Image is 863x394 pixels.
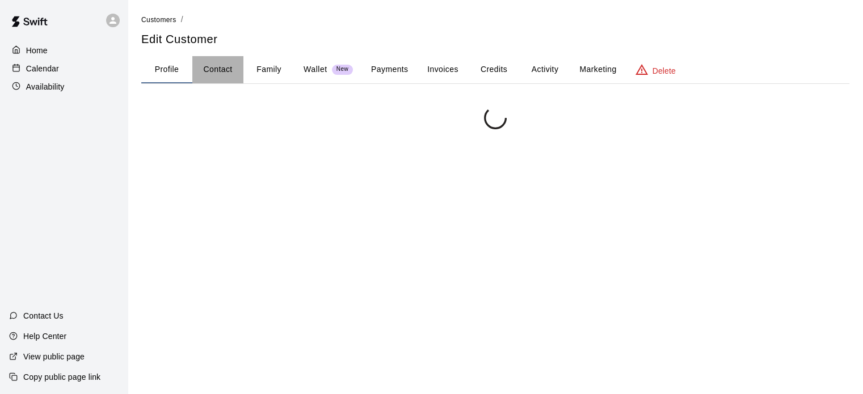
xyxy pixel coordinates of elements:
[141,15,176,24] a: Customers
[141,56,849,83] div: basic tabs example
[141,32,849,47] h5: Edit Customer
[26,45,48,56] p: Home
[362,56,417,83] button: Payments
[141,14,849,26] nav: breadcrumb
[9,60,119,77] a: Calendar
[181,14,183,26] li: /
[9,42,119,59] a: Home
[570,56,625,83] button: Marketing
[23,331,66,342] p: Help Center
[26,81,65,92] p: Availability
[23,310,64,321] p: Contact Us
[141,56,192,83] button: Profile
[519,56,570,83] button: Activity
[141,16,176,24] span: Customers
[304,63,327,75] p: Wallet
[9,78,119,95] a: Availability
[652,65,676,77] p: Delete
[243,56,294,83] button: Family
[23,351,85,362] p: View public page
[26,63,59,74] p: Calendar
[23,371,100,383] p: Copy public page link
[332,66,353,73] span: New
[468,56,519,83] button: Credits
[192,56,243,83] button: Contact
[417,56,468,83] button: Invoices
